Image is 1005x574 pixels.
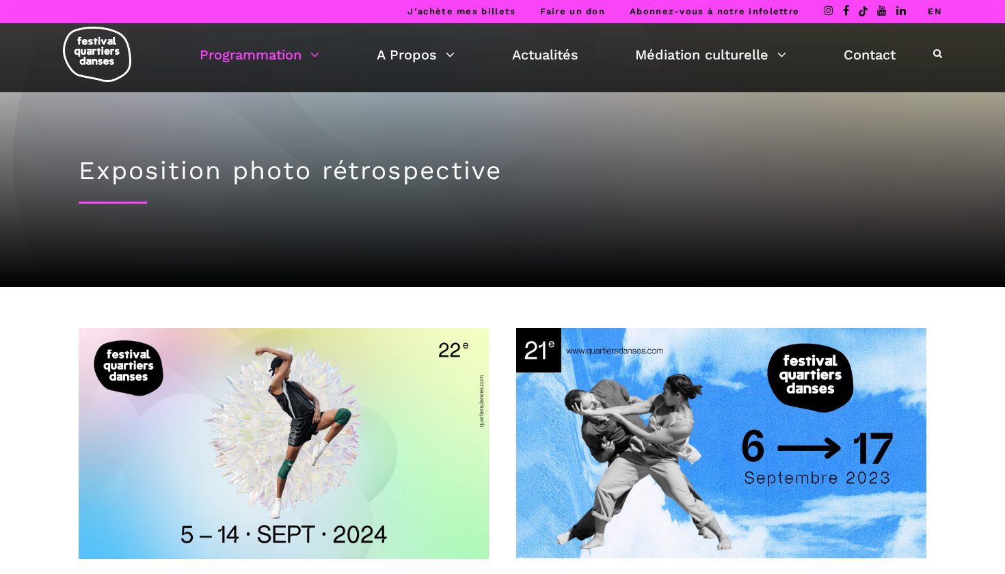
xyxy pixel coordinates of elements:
[540,6,605,16] a: Faire un don
[635,43,786,66] a: Médiation culturelle
[377,43,455,66] a: A Propos
[63,27,131,82] img: logo-fqd-med
[79,156,926,186] h1: Exposition photo rétrospective
[928,6,942,16] a: EN
[844,43,896,66] a: Contact
[512,43,578,66] a: Actualités
[200,43,319,66] a: Programmation
[407,6,515,16] a: J’achète mes billets
[630,6,799,16] a: Abonnez-vous à notre infolettre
